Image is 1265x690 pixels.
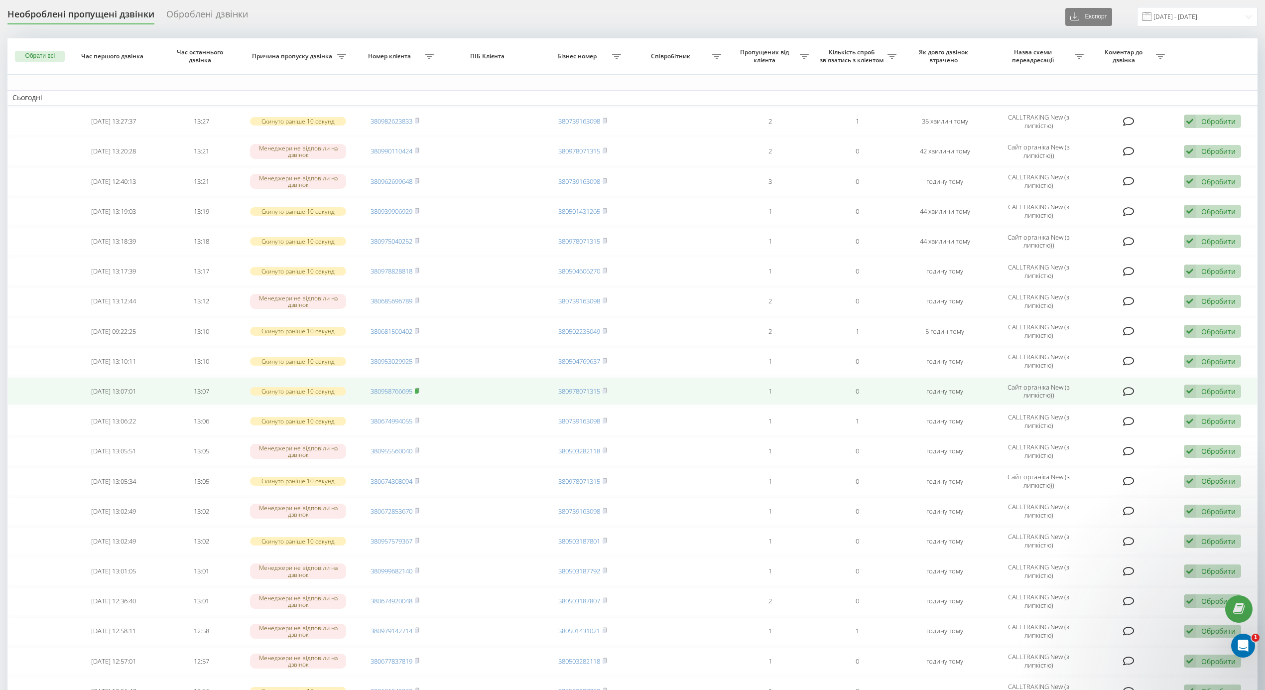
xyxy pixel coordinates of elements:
td: 0 [814,287,901,315]
a: 380955560040 [371,446,412,455]
td: 1 [726,197,814,225]
div: Обробити [1201,476,1236,486]
a: 380677837819 [371,657,412,666]
div: Обробити [1201,357,1236,366]
td: [DATE] 13:19:03 [70,197,158,225]
td: годину тому [901,407,989,435]
td: 13:05 [157,467,245,495]
td: CALLTRAKING New (з липкістю) [989,167,1089,195]
a: 380674308094 [371,477,412,486]
div: Скинуто раніше 10 секунд [250,477,346,485]
td: 13:10 [157,347,245,375]
td: 1 [726,347,814,375]
td: 13:07 [157,377,245,405]
div: Необроблені пропущені дзвінки [7,9,154,24]
td: 0 [814,167,901,195]
td: 1 [814,617,901,645]
div: Обробити [1201,596,1236,606]
div: Обробити [1201,327,1236,336]
a: 380739163098 [558,416,600,425]
td: CALLTRAKING New (з липкістю) [989,108,1089,136]
td: 1 [726,407,814,435]
button: Обрати всі [15,51,65,62]
div: Скинуто раніше 10 секунд [250,117,346,126]
td: 13:02 [157,527,245,555]
td: 44 хвилини тому [901,227,989,255]
div: Обробити [1201,207,1236,216]
td: 0 [814,497,901,525]
a: 380957579367 [371,537,412,546]
span: Кількість спроб зв'язатись з клієнтом [819,48,887,64]
td: 13:12 [157,287,245,315]
div: Обробити [1201,387,1236,396]
td: [DATE] 13:05:34 [70,467,158,495]
td: 1 [814,108,901,136]
td: [DATE] 12:36:40 [70,587,158,615]
a: 380501431265 [558,207,600,216]
span: Назва схеми переадресації [994,48,1075,64]
td: [DATE] 13:18:39 [70,227,158,255]
td: годину тому [901,287,989,315]
td: годину тому [901,527,989,555]
a: 380978071315 [558,387,600,396]
a: 380978828818 [371,267,412,276]
td: 0 [814,437,901,465]
a: 380672853670 [371,507,412,516]
div: Скинуто раніше 10 секунд [250,237,346,246]
a: 380953029925 [371,357,412,366]
a: 380978071315 [558,477,600,486]
td: 13:21 [157,138,245,165]
span: ПІБ Клієнта [448,52,529,60]
td: годину тому [901,617,989,645]
a: 380739163098 [558,117,600,126]
a: 380681500402 [371,327,412,336]
td: [DATE] 13:12:44 [70,287,158,315]
td: 0 [814,197,901,225]
td: 1 [814,407,901,435]
span: Час останнього дзвінка [166,48,236,64]
div: Скинуто раніше 10 секунд [250,357,346,366]
a: 380502235049 [558,327,600,336]
td: [DATE] 13:17:39 [70,258,158,285]
a: 380975040252 [371,237,412,246]
div: Менеджери не відповіли на дзвінок [250,294,346,309]
td: [DATE] 13:05:51 [70,437,158,465]
td: 13:27 [157,108,245,136]
a: 380978071315 [558,146,600,155]
td: годину тому [901,587,989,615]
td: годину тому [901,467,989,495]
a: 380978071315 [558,237,600,246]
td: 0 [814,467,901,495]
div: Скинуто раніше 10 секунд [250,417,346,425]
div: Менеджери не відповіли на дзвінок [250,624,346,639]
td: годину тому [901,437,989,465]
div: Менеджери не відповіли на дзвінок [250,594,346,609]
div: Менеджери не відповіли на дзвінок [250,444,346,459]
td: 13:02 [157,497,245,525]
td: Сайт органіка New (з липкістю)) [989,227,1089,255]
td: годину тому [901,497,989,525]
span: Причина пропуску дзвінка [250,52,337,60]
td: CALLTRAKING New (з липкістю) [989,527,1089,555]
td: [DATE] 13:10:11 [70,347,158,375]
td: 1 [726,467,814,495]
div: Менеджери не відповіли на дзвінок [250,654,346,669]
a: 380979142714 [371,626,412,635]
td: CALLTRAKING New (з липкістю) [989,347,1089,375]
div: Обробити [1201,267,1236,276]
td: CALLTRAKING New (з липкістю) [989,647,1089,675]
td: CALLTRAKING New (з липкістю) [989,437,1089,465]
span: Час першого дзвінка [79,52,148,60]
div: Менеджери не відповіли на дзвінок [250,504,346,519]
div: Обробити [1201,566,1236,576]
td: 12:57 [157,647,245,675]
td: 1 [726,647,814,675]
td: CALLTRAKING New (з липкістю) [989,317,1089,345]
a: 380674994055 [371,416,412,425]
a: 380962699648 [371,177,412,186]
td: [DATE] 13:20:28 [70,138,158,165]
td: [DATE] 12:57:01 [70,647,158,675]
span: Коментар до дзвінка [1094,48,1156,64]
a: 380501431021 [558,626,600,635]
td: 1 [726,527,814,555]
